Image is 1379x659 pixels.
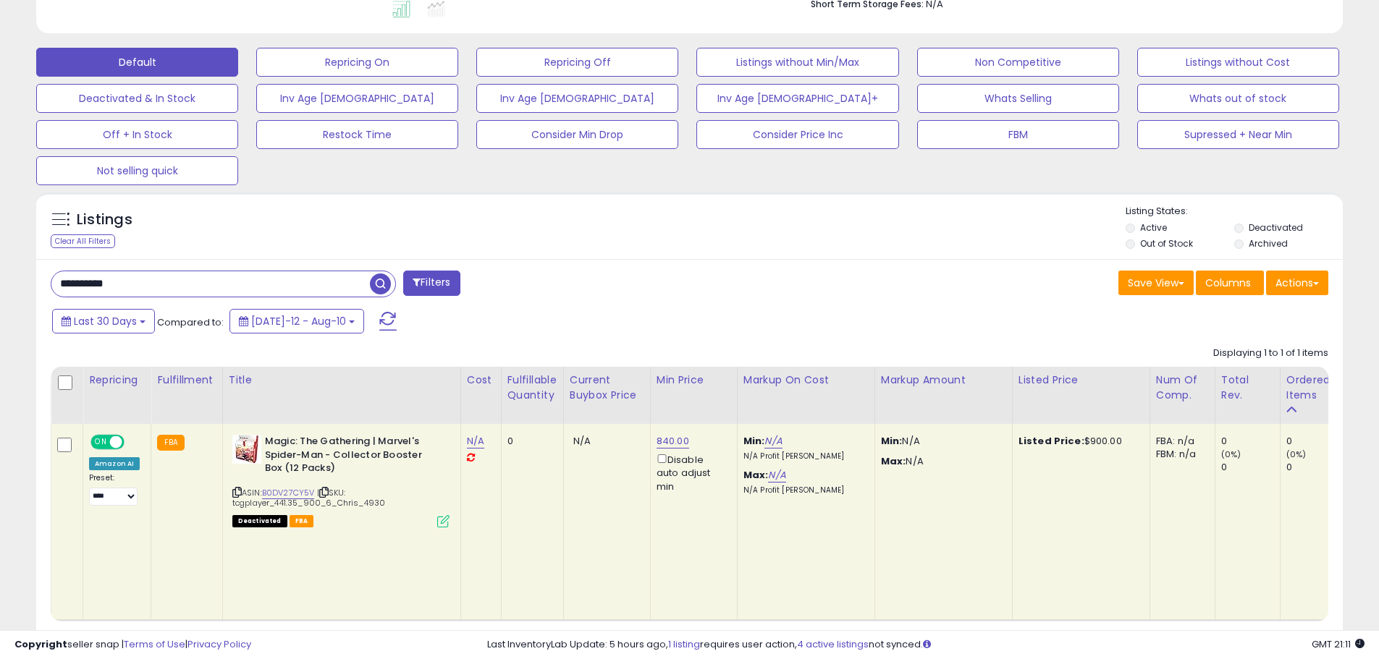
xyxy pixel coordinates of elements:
button: Restock Time [256,120,458,149]
div: seller snap | | [14,638,251,652]
button: Whats Selling [917,84,1119,113]
b: Magic: The Gathering | Marvel's Spider-Man - Collector Booster Box (12 Packs) [265,435,441,479]
span: ON [92,436,110,448]
button: Repricing On [256,48,458,77]
button: Consider Min Drop [476,120,678,149]
b: Listed Price: [1019,434,1084,448]
div: 0 [1221,435,1280,448]
span: Compared to: [157,315,224,329]
div: Current Buybox Price [570,373,644,403]
small: FBA [157,435,184,451]
div: Last InventoryLab Update: 5 hours ago, requires user action, not synced. [487,638,1365,652]
a: Privacy Policy [187,637,251,651]
p: N/A [881,455,1001,468]
span: Columns [1205,276,1251,290]
a: N/A [467,434,484,448]
a: Terms of Use [124,637,185,651]
button: FBM [917,120,1119,149]
b: Max: [743,468,769,482]
b: Min: [743,434,765,448]
strong: Max: [881,454,906,468]
div: Total Rev. [1221,373,1274,403]
button: Inv Age [DEMOGRAPHIC_DATA] [476,84,678,113]
div: Num of Comp. [1156,373,1209,403]
div: Min Price [657,373,731,388]
span: All listings that are unavailable for purchase on Amazon for any reason other than out-of-stock [232,515,287,527]
button: Inv Age [DEMOGRAPHIC_DATA] [256,84,458,113]
div: Listed Price [1019,373,1144,388]
button: Whats out of stock [1137,84,1339,113]
span: OFF [122,436,146,448]
div: 0 [1286,461,1345,474]
small: (0%) [1286,448,1307,460]
a: B0DV27CY5V [262,487,315,499]
th: The percentage added to the cost of goods (COGS) that forms the calculator for Min & Max prices. [737,367,874,424]
button: Deactivated & In Stock [36,84,238,113]
button: Default [36,48,238,77]
h5: Listings [77,210,132,230]
a: N/A [768,468,785,482]
div: Clear All Filters [51,234,115,248]
button: Columns [1196,271,1264,295]
span: Last 30 Days [74,314,137,328]
div: Markup Amount [881,373,1006,388]
div: $900.00 [1019,435,1139,448]
strong: Copyright [14,637,67,651]
p: N/A Profit [PERSON_NAME] [743,485,864,496]
div: Preset: [89,473,140,506]
span: N/A [573,434,591,448]
button: Save View [1118,271,1194,295]
button: Consider Price Inc [696,120,898,149]
button: Filters [403,271,460,296]
span: FBA [290,515,314,527]
button: [DATE]-12 - Aug-10 [229,309,364,333]
button: Inv Age [DEMOGRAPHIC_DATA]+ [696,84,898,113]
div: Markup on Cost [743,373,869,388]
span: | SKU: tcgplayer_441.35_900_6_Chris_4930 [232,487,386,509]
button: Listings without Min/Max [696,48,898,77]
a: 840.00 [657,434,689,448]
button: Last 30 Days [52,309,155,333]
button: Supressed + Near Min [1137,120,1339,149]
div: Cost [467,373,495,388]
button: Repricing Off [476,48,678,77]
span: 2025-09-10 21:11 GMT [1312,637,1365,651]
div: Amazon AI [89,457,140,470]
p: N/A Profit [PERSON_NAME] [743,451,864,462]
div: ASIN: [232,435,450,526]
div: Repricing [89,373,145,388]
img: 51F2BoE5YZL._SL40_.jpg [232,435,261,464]
p: Listing States: [1126,205,1343,218]
p: N/A [881,435,1001,448]
button: Actions [1266,271,1328,295]
div: Disable auto adjust min [657,451,726,493]
button: Listings without Cost [1137,48,1339,77]
div: Title [229,373,455,388]
button: Non Competitive [917,48,1119,77]
small: (0%) [1221,448,1241,460]
a: 4 active listings [797,637,869,651]
div: Ordered Items [1286,373,1339,403]
div: Fulfillable Quantity [507,373,557,403]
div: Fulfillment [157,373,216,388]
label: Out of Stock [1140,237,1193,250]
strong: Min: [881,434,903,448]
a: N/A [764,434,782,448]
div: 0 [1221,461,1280,474]
a: 1 listing [668,637,700,651]
label: Archived [1249,237,1288,250]
div: 0 [1286,435,1345,448]
button: Off + In Stock [36,120,238,149]
label: Deactivated [1249,221,1303,234]
div: Displaying 1 to 1 of 1 items [1213,346,1328,360]
label: Active [1140,221,1167,234]
span: [DATE]-12 - Aug-10 [251,314,346,328]
div: 0 [507,435,552,448]
button: Not selling quick [36,156,238,185]
div: FBM: n/a [1156,448,1204,461]
div: FBA: n/a [1156,435,1204,448]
